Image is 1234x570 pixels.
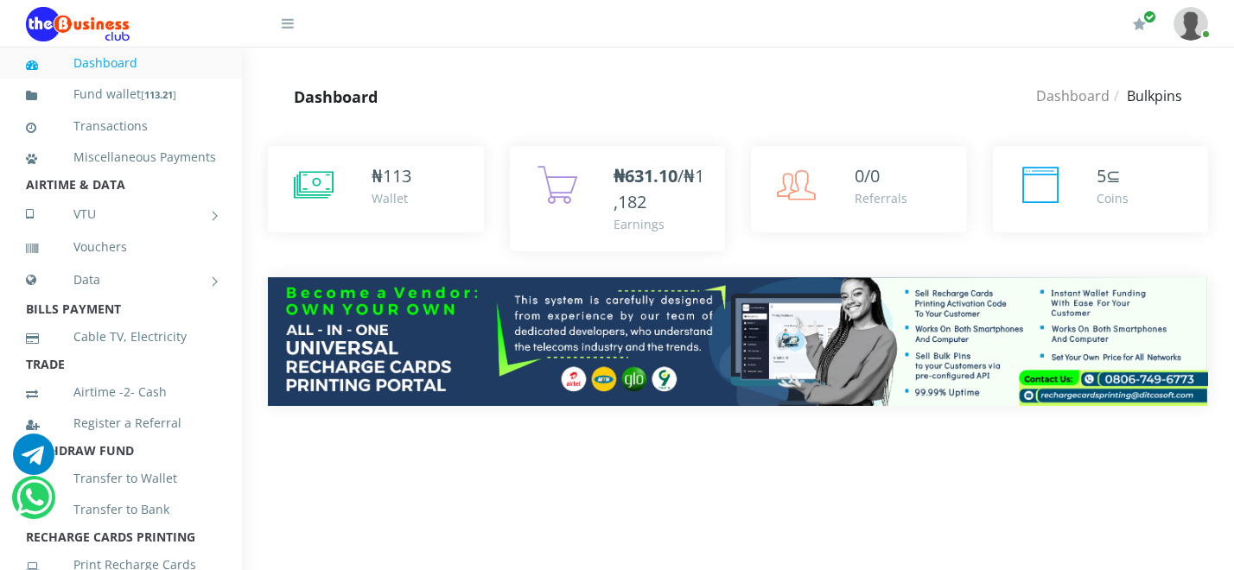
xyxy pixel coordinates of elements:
a: Dashboard [26,43,216,83]
a: Register a Referral [26,403,216,443]
strong: Dashboard [294,86,378,107]
span: 5 [1097,164,1106,187]
div: ₦ [372,163,411,189]
i: Renew/Upgrade Subscription [1133,17,1146,31]
span: 113 [383,164,411,187]
b: 113.21 [144,88,173,101]
a: Miscellaneous Payments [26,137,216,177]
div: Coins [1097,189,1129,207]
a: ₦113 Wallet [268,146,484,232]
a: Transfer to Wallet [26,459,216,498]
a: VTU [26,193,216,236]
div: Referrals [855,189,907,207]
span: /₦1,182 [614,164,704,213]
a: Dashboard [1036,86,1110,105]
img: User [1174,7,1208,41]
b: ₦631.10 [614,164,677,187]
a: Cable TV, Electricity [26,317,216,357]
a: Transactions [26,106,216,146]
li: Bulkpins [1110,85,1182,106]
img: Logo [26,7,130,41]
small: [ ] [141,88,176,101]
div: Wallet [372,189,411,207]
a: ₦631.10/₦1,182 Earnings [510,146,726,251]
span: Renew/Upgrade Subscription [1143,10,1156,23]
div: Earnings [614,215,709,233]
a: Airtime -2- Cash [26,372,216,412]
a: Vouchers [26,227,216,267]
a: Transfer to Bank [26,490,216,529]
a: 0/0 Referrals [751,146,967,232]
a: Fund wallet[113.21] [26,74,216,115]
img: multitenant_rcp.png [268,277,1208,406]
a: Chat for support [13,446,54,475]
div: ⊆ [1097,163,1129,189]
span: 0/0 [855,164,880,187]
a: Chat for support [16,490,52,518]
a: Data [26,258,216,301]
